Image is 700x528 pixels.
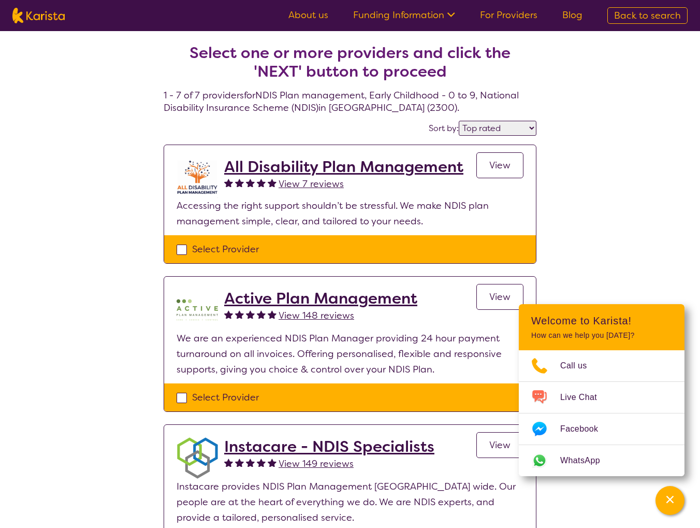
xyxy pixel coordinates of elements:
img: obkhna0zu27zdd4ubuus.png [177,437,218,479]
span: Call us [560,358,600,374]
img: fullstar [268,458,276,467]
img: fullstar [257,310,266,319]
ul: Choose channel [519,350,684,476]
a: Back to search [607,7,688,24]
img: at5vqv0lot2lggohlylh.jpg [177,158,218,198]
p: Accessing the right support shouldn’t be stressful. We make NDIS plan management simple, clear, a... [177,198,523,229]
span: Facebook [560,421,610,437]
img: fullstar [235,458,244,467]
img: fullstar [246,458,255,467]
a: View [476,432,523,458]
img: Karista logo [12,8,65,23]
a: Instacare - NDIS Specialists [224,437,434,456]
a: Funding Information [353,9,455,21]
span: View [489,159,511,172]
img: fullstar [246,310,255,319]
p: How can we help you [DATE]? [531,331,672,340]
a: View [476,284,523,310]
img: fullstar [246,178,255,187]
img: fullstar [224,178,233,187]
span: View 149 reviews [279,458,354,470]
p: We are an experienced NDIS Plan Manager providing 24 hour payment turnaround on all invoices. Off... [177,331,523,377]
h2: Welcome to Karista! [531,315,672,327]
a: View [476,152,523,178]
img: fullstar [224,458,233,467]
span: WhatsApp [560,453,612,468]
span: View [489,291,511,303]
a: Active Plan Management [224,289,417,308]
div: Channel Menu [519,304,684,476]
a: For Providers [480,9,537,21]
img: fullstar [257,178,266,187]
a: All Disability Plan Management [224,158,463,176]
p: Instacare provides NDIS Plan Management [GEOGRAPHIC_DATA] wide. Our people are at the heart of ev... [177,479,523,525]
a: Blog [562,9,582,21]
img: fullstar [235,310,244,319]
a: View 7 reviews [279,176,344,192]
img: fullstar [268,178,276,187]
a: View 148 reviews [279,308,354,323]
span: View 148 reviews [279,309,354,322]
span: Live Chat [560,390,609,405]
button: Channel Menu [655,486,684,515]
img: fullstar [257,458,266,467]
h2: Select one or more providers and click the 'NEXT' button to proceed [176,44,524,81]
a: About us [288,9,328,21]
span: View 7 reviews [279,178,344,190]
span: Back to search [614,9,681,22]
img: fullstar [235,178,244,187]
a: Web link opens in a new tab. [519,445,684,476]
img: pypzb5qm7jexfhutod0x.png [177,289,218,331]
label: Sort by: [429,123,459,134]
span: View [489,439,511,451]
h4: 1 - 7 of 7 providers for NDIS Plan management , Early Childhood - 0 to 9 , National Disability In... [164,19,536,114]
a: View 149 reviews [279,456,354,472]
img: fullstar [224,310,233,319]
img: fullstar [268,310,276,319]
